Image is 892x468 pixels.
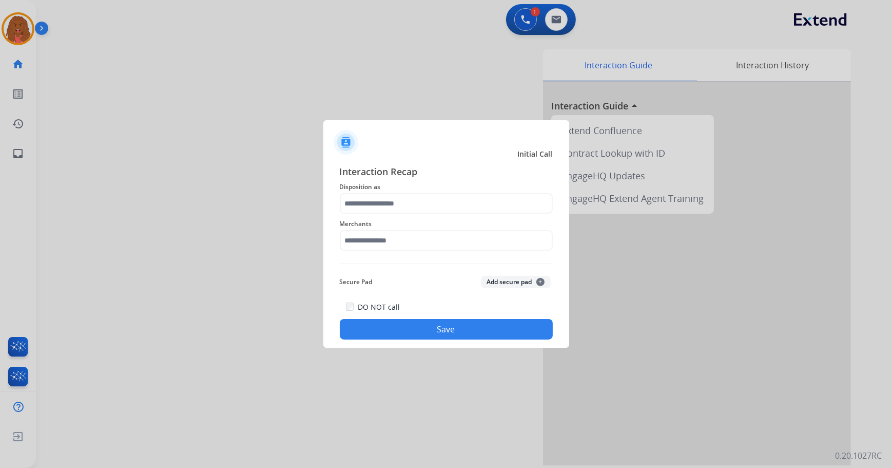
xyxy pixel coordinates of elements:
[340,319,553,340] button: Save
[358,302,400,312] label: DO NOT call
[835,450,882,462] p: 0.20.1027RC
[340,218,553,230] span: Merchants
[340,181,553,193] span: Disposition as
[340,276,373,288] span: Secure Pad
[481,276,551,288] button: Add secure pad+
[518,149,553,159] span: Initial Call
[536,278,545,286] span: +
[334,130,358,155] img: contactIcon
[340,164,553,181] span: Interaction Recap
